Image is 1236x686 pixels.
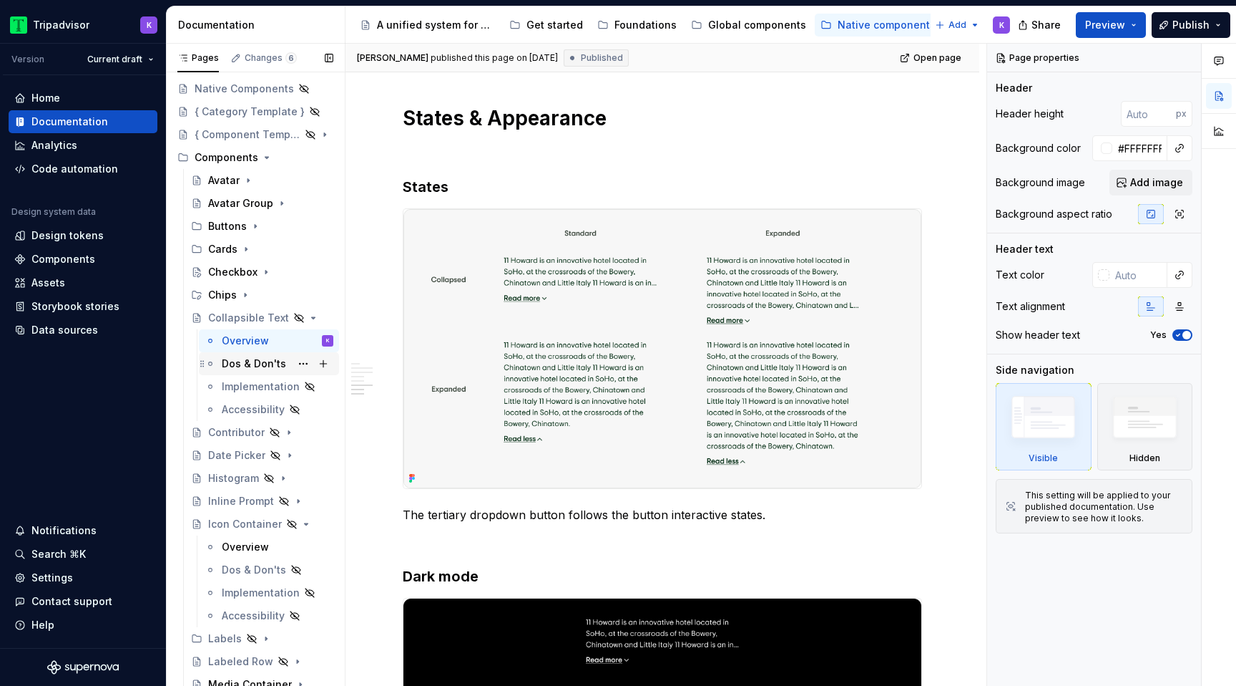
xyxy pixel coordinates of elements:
[11,54,44,65] div: Version
[403,105,922,131] h1: States & Appearance
[208,517,282,531] div: Icon Container
[31,162,118,176] div: Code automation
[996,107,1064,121] div: Header height
[31,276,65,290] div: Assets
[222,563,286,577] div: Dos & Don'ts
[1152,12,1230,38] button: Publish
[199,352,339,375] a: Dos & Don'ts
[913,52,961,64] span: Open page
[1085,18,1125,32] span: Preview
[81,49,160,69] button: Current draft
[9,158,157,180] a: Code automation
[931,15,984,35] button: Add
[87,54,142,65] span: Current draft
[31,91,60,105] div: Home
[222,334,269,348] div: Overview
[1076,12,1146,38] button: Preview
[185,421,339,444] a: Contributor
[354,14,501,37] a: A unified system for every journey.
[504,14,589,37] a: Get started
[838,18,936,32] div: Native components
[185,284,339,306] div: Chips
[1130,175,1183,190] span: Add image
[9,134,157,157] a: Analytics
[208,196,273,211] div: Avatar Group
[403,566,922,586] h3: Dark mode
[9,295,157,318] a: Storybook stories
[195,127,300,142] div: { Component Template }
[1121,101,1176,127] input: Auto
[9,566,157,589] a: Settings
[996,383,1092,470] div: Visible
[11,206,96,218] div: Design system data
[245,52,297,64] div: Changes
[9,590,157,613] button: Contact support
[996,328,1080,342] div: Show header text
[31,299,119,314] div: Storybook stories
[10,16,27,34] img: 0ed0e8b8-9446-497d-bad0-376821b19aa5.png
[896,48,968,68] a: Open page
[222,540,269,554] div: Overview
[3,9,163,40] button: TripadvisorK
[185,444,339,467] a: Date Picker
[31,594,112,609] div: Contact support
[431,52,558,64] div: published this page on [DATE]
[195,82,294,96] div: Native Components
[172,123,339,146] a: { Component Template }
[1112,135,1167,161] input: Auto
[185,467,339,490] a: Histogram
[1150,329,1167,341] label: Yes
[208,632,242,646] div: Labels
[614,18,677,32] div: Foundations
[996,175,1085,190] div: Background image
[1172,18,1210,32] span: Publish
[326,334,330,348] div: K
[1025,490,1183,524] div: This setting will be applied to your published documentation. Use preview to see how it looks.
[199,604,339,627] a: Accessibility
[222,357,286,371] div: Dos & Don'ts
[208,219,247,233] div: Buttons
[9,110,157,133] a: Documentation
[208,654,273,669] div: Labeled Row
[9,224,157,247] a: Design tokens
[9,87,157,110] a: Home
[222,609,285,623] div: Accessibility
[1109,262,1167,288] input: Auto
[1029,453,1058,464] div: Visible
[208,471,259,485] div: Histogram
[581,52,623,64] span: Published
[31,571,73,585] div: Settings
[1109,170,1192,195] button: Add image
[31,323,98,337] div: Data sources
[147,19,152,31] div: K
[9,319,157,342] a: Data sources
[31,523,97,538] div: Notifications
[199,329,339,352] a: OverviewK
[685,14,812,37] a: Global components
[185,627,339,650] div: Labels
[208,425,265,440] div: Contributor
[172,146,339,169] div: Components
[185,306,339,329] a: Collapsible Text
[177,52,219,64] div: Pages
[208,242,237,256] div: Cards
[199,398,339,421] a: Accessibility
[403,506,922,523] p: The tertiary dropdown button follows the button interactive states.
[47,660,119,675] svg: Supernova Logo
[996,81,1032,95] div: Header
[172,100,339,123] a: { Category Template }
[9,271,157,294] a: Assets
[185,192,339,215] a: Avatar Group
[1129,453,1160,464] div: Hidden
[403,209,921,488] img: cfea70ce-53af-41c5-9ebd-b38f4a7c92c3.png
[208,288,237,302] div: Chips
[996,299,1065,314] div: Text alignment
[208,265,257,279] div: Checkbox
[33,18,89,32] div: Tripadvisor
[377,18,495,32] div: A unified system for every journey.
[9,519,157,542] button: Notifications
[1031,18,1061,32] span: Share
[996,207,1112,221] div: Background aspect ratio
[1097,383,1193,470] div: Hidden
[999,19,1004,31] div: K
